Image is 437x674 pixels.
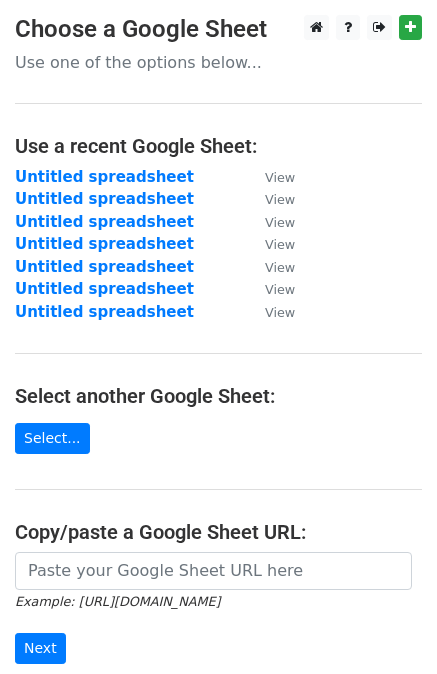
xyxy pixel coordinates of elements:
[15,384,422,408] h4: Select another Google Sheet:
[245,258,295,276] a: View
[245,280,295,298] a: View
[265,237,295,252] small: View
[265,282,295,297] small: View
[15,303,194,321] a: Untitled spreadsheet
[265,192,295,207] small: View
[245,235,295,253] a: View
[15,235,194,253] a: Untitled spreadsheet
[265,215,295,230] small: View
[15,15,422,44] h3: Choose a Google Sheet
[15,552,412,590] input: Paste your Google Sheet URL here
[265,305,295,320] small: View
[15,52,422,73] p: Use one of the options below...
[15,280,194,298] a: Untitled spreadsheet
[15,168,194,186] a: Untitled spreadsheet
[15,134,422,158] h4: Use a recent Google Sheet:
[15,594,220,609] small: Example: [URL][DOMAIN_NAME]
[245,190,295,208] a: View
[15,633,66,664] input: Next
[15,423,90,454] a: Select...
[245,168,295,186] a: View
[245,213,295,231] a: View
[15,213,194,231] a: Untitled spreadsheet
[15,520,422,544] h4: Copy/paste a Google Sheet URL:
[265,170,295,185] small: View
[15,190,194,208] a: Untitled spreadsheet
[15,258,194,276] a: Untitled spreadsheet
[245,303,295,321] a: View
[265,260,295,275] small: View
